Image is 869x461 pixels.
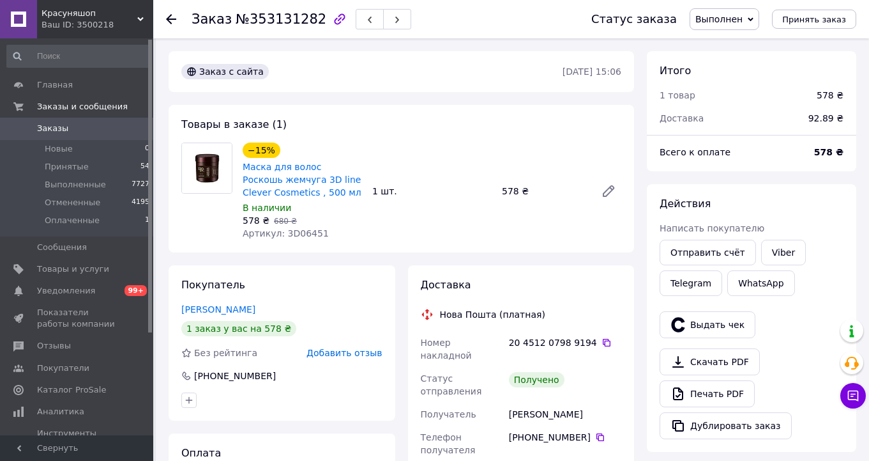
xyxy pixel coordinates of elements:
button: Выдать чек [660,311,755,338]
span: Телефон получателя [421,432,476,455]
span: Итого [660,65,691,77]
button: Принять заказ [772,10,856,29]
div: Статус заказа [591,13,677,26]
div: −15% [243,143,280,158]
span: 4195 [132,197,149,208]
div: Ваш ID: 3500218 [42,19,153,31]
span: 680 ₴ [274,217,297,226]
a: Маска для волос Роскошь жемчуга 3D line Clever Cosmetics , 500 мл [243,162,361,198]
span: Заказы [37,123,68,134]
a: [PERSON_NAME] [181,304,255,315]
button: Чат с покупателем [840,383,866,409]
span: 54 [140,161,149,173]
a: Telegram [660,270,722,296]
span: Написать покупателю [660,223,764,233]
div: Получено [509,372,564,387]
span: Выполненные [45,179,106,191]
div: 92.89 ₴ [801,104,851,132]
span: В наличии [243,203,291,213]
span: Принятые [45,161,89,173]
div: Вернуться назад [166,13,176,26]
span: Выполнен [695,14,743,24]
div: [PHONE_NUMBER] [193,370,277,382]
span: Товары и услуги [37,263,109,275]
div: 578 ₴ [497,182,591,200]
span: Доставка [660,113,704,123]
div: [PHONE_NUMBER] [509,431,621,444]
input: Поиск [6,45,151,68]
a: Скачать PDF [660,348,760,375]
a: WhatsApp [727,270,794,296]
span: 7727 [132,179,149,191]
span: Номер накладной [421,338,472,361]
span: Показатели работы компании [37,307,118,330]
span: Оплата [181,447,221,459]
div: Заказ с сайта [181,64,269,79]
span: 1 [145,215,149,226]
div: 578 ₴ [817,89,843,102]
span: Действия [660,198,711,210]
span: Отмененные [45,197,100,208]
b: 578 ₴ [814,147,843,157]
img: Маска для волос Роскошь жемчуга 3D line Clever Cosmetics , 500 мл [182,143,232,193]
time: [DATE] 15:06 [563,66,621,77]
span: Покупатель [181,279,245,291]
a: Viber [761,240,806,265]
span: 0 [145,143,149,155]
button: Дублировать заказ [660,412,792,439]
div: 1 шт. [367,182,497,200]
span: 1 товар [660,90,695,100]
div: 1 заказ у вас на 578 ₴ [181,321,296,336]
div: Нова Пошта (платная) [437,308,548,321]
span: Красуняшоп [42,8,137,19]
div: [PERSON_NAME] [506,403,624,426]
span: 99+ [125,285,147,296]
span: Заказ [192,12,232,27]
span: Статус отправления [421,373,482,396]
a: Редактировать [596,178,621,204]
span: Инструменты вебмастера и SEO [37,428,118,451]
button: Отправить счёт [660,240,756,265]
span: Оплаченные [45,215,100,226]
span: Товары в заказе (1) [181,118,287,130]
span: Доставка [421,279,471,291]
span: 578 ₴ [243,215,269,226]
span: Получатель [421,409,476,419]
span: Новые [45,143,73,155]
span: Добавить отзыв [306,348,382,358]
span: Принять заказ [782,15,846,24]
span: Покупатели [37,363,89,374]
span: Каталог ProSale [37,384,106,396]
span: Главная [37,79,73,91]
span: Уведомления [37,285,95,297]
span: Аналитика [37,406,84,418]
span: №353131282 [236,12,326,27]
span: Всего к оплате [660,147,730,157]
span: Сообщения [37,242,87,253]
span: Без рейтинга [194,348,257,358]
span: Отзывы [37,340,71,352]
span: Заказы и сообщения [37,101,128,113]
span: Артикул: 3D06451 [243,228,329,238]
div: 20 4512 0798 9194 [509,336,621,349]
a: Печать PDF [660,380,755,407]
